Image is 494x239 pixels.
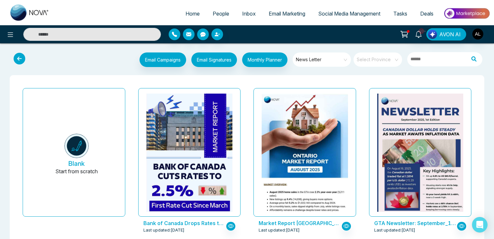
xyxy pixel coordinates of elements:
[236,7,262,20] a: Inbox
[191,52,237,67] button: Email Signatures
[68,160,85,167] h5: Blank
[414,7,440,20] a: Deals
[134,56,186,63] a: Email Campaigns
[10,5,49,21] img: Nova CRM Logo
[269,10,305,17] span: Email Marketing
[472,217,488,233] div: Open Intercom Messenger
[237,52,287,69] a: Monthly Planner
[387,7,414,20] a: Tasks
[296,55,349,64] span: News Letter
[420,10,433,17] span: Deals
[185,10,200,17] span: Home
[428,30,437,39] img: Lead Flow
[312,7,387,20] a: Social Media Management
[140,52,186,67] button: Email Campaigns
[143,227,185,233] span: Last updated: [DATE]
[186,52,237,69] a: Email Signatures
[411,28,426,40] a: 10+
[259,219,342,227] p: Market Report Ontario - August 2025
[374,227,415,233] span: Last updated: [DATE]
[213,10,229,17] span: People
[64,134,89,158] img: novacrm
[439,30,461,38] span: AVON AI
[143,219,226,227] p: Bank of Canada Drops Rates to 2.5% - Sep 17, 2025
[374,219,457,227] p: GTA Newsletter: September_1st Edition
[179,7,206,20] a: Home
[55,167,98,183] p: Start from scratch
[443,6,490,21] img: Market-place.gif
[242,10,256,17] span: Inbox
[262,7,312,20] a: Email Marketing
[33,94,120,216] button: BlankStart from scratch
[426,28,466,40] button: AVON AI
[318,10,380,17] span: Social Media Management
[206,7,236,20] a: People
[259,227,300,233] span: Last updated: [DATE]
[419,28,424,34] span: 10+
[242,52,287,67] button: Monthly Planner
[393,10,407,17] span: Tasks
[472,28,483,40] img: User Avatar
